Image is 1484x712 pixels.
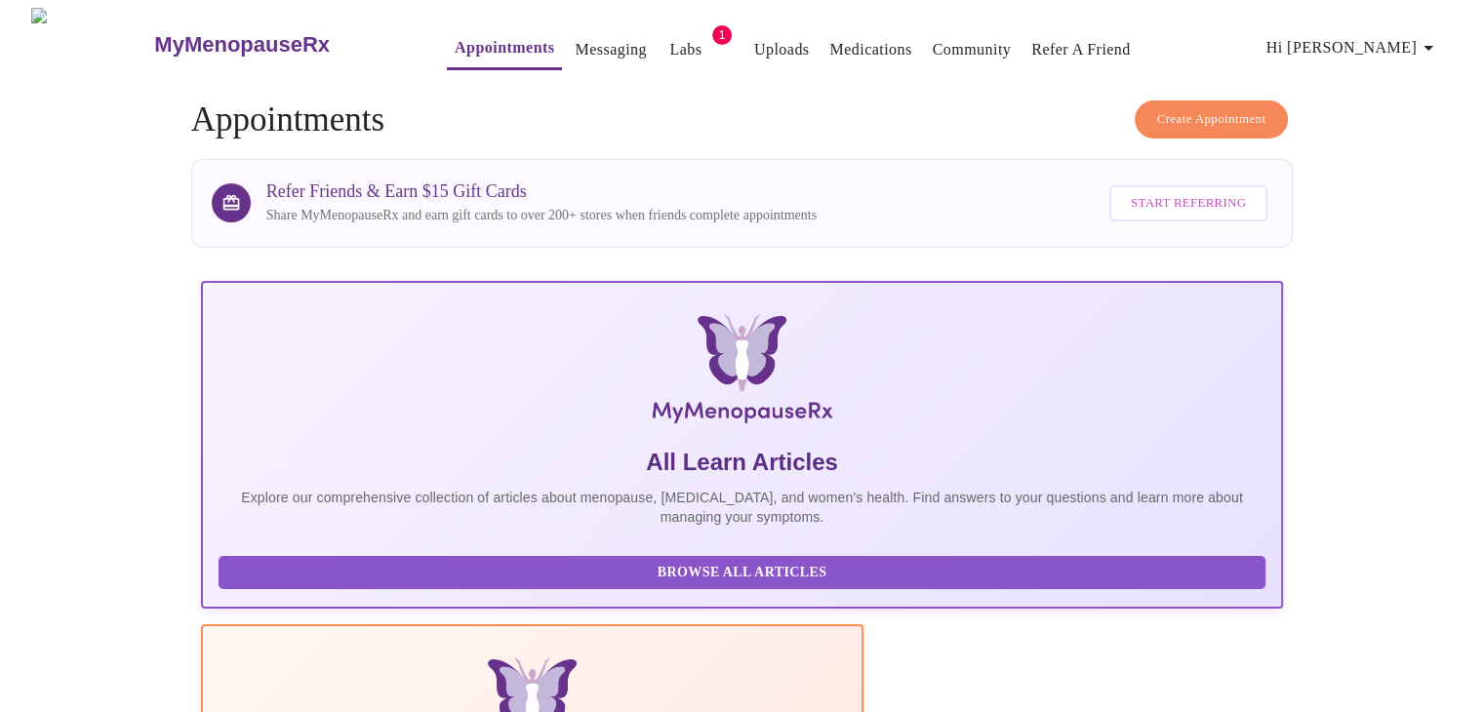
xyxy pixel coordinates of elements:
a: Medications [829,36,911,63]
button: Browse All Articles [219,556,1266,590]
h4: Appointments [191,100,1294,139]
img: MyMenopauseRx Logo [381,314,1103,431]
span: 1 [712,25,732,45]
button: Start Referring [1109,185,1267,221]
button: Create Appointment [1135,100,1289,138]
img: MyMenopauseRx Logo [31,8,152,81]
p: Share MyMenopauseRx and earn gift cards to over 200+ stores when friends complete appointments [266,206,817,225]
span: Start Referring [1131,192,1246,215]
h3: MyMenopauseRx [154,32,330,58]
p: Explore our comprehensive collection of articles about menopause, [MEDICAL_DATA], and women's hea... [219,488,1266,527]
button: Medications [822,30,919,69]
span: Hi [PERSON_NAME] [1266,34,1440,61]
a: Messaging [575,36,646,63]
button: Uploads [746,30,818,69]
a: Start Referring [1104,176,1272,231]
a: Appointments [455,34,554,61]
a: Community [933,36,1012,63]
span: Create Appointment [1157,108,1266,131]
button: Refer a Friend [1023,30,1139,69]
h5: All Learn Articles [219,447,1266,478]
a: Labs [669,36,702,63]
button: Appointments [447,28,562,70]
a: MyMenopauseRx [152,11,408,79]
span: Browse All Articles [238,561,1247,585]
h3: Refer Friends & Earn $15 Gift Cards [266,181,817,202]
a: Uploads [754,36,810,63]
button: Community [925,30,1020,69]
button: Labs [655,30,717,69]
button: Hi [PERSON_NAME] [1259,28,1448,67]
button: Messaging [567,30,654,69]
a: Browse All Articles [219,563,1271,579]
a: Refer a Friend [1031,36,1131,63]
